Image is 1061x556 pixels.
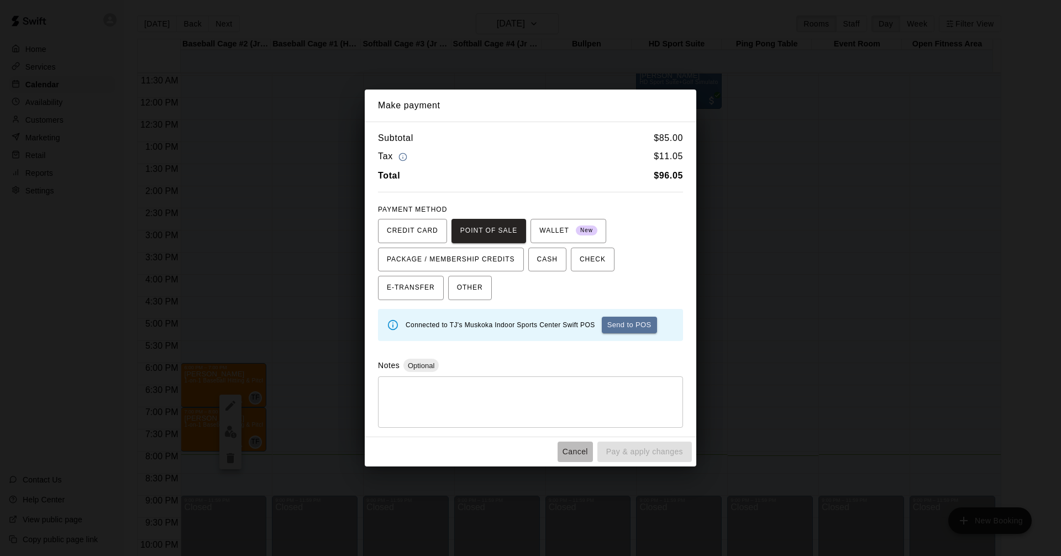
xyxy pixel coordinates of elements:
[451,219,526,243] button: POINT OF SALE
[448,276,492,300] button: OTHER
[654,171,683,180] b: $ 96.05
[378,361,400,370] label: Notes
[378,276,444,300] button: E-TRANSFER
[378,149,410,164] h6: Tax
[378,171,400,180] b: Total
[576,223,597,238] span: New
[378,219,447,243] button: CREDIT CARD
[558,442,593,462] button: Cancel
[406,321,595,329] span: Connected to TJ's Muskoka Indoor Sports Center Swift POS
[537,251,558,269] span: CASH
[378,131,413,145] h6: Subtotal
[654,131,683,145] h6: $ 85.00
[365,90,696,122] h2: Make payment
[403,361,439,370] span: Optional
[378,248,524,272] button: PACKAGE / MEMBERSHIP CREDITS
[528,248,566,272] button: CASH
[378,206,447,213] span: PAYMENT METHOD
[539,222,597,240] span: WALLET
[580,251,606,269] span: CHECK
[387,251,515,269] span: PACKAGE / MEMBERSHIP CREDITS
[457,279,483,297] span: OTHER
[530,219,606,243] button: WALLET New
[387,279,435,297] span: E-TRANSFER
[387,222,438,240] span: CREDIT CARD
[602,317,657,333] button: Send to POS
[571,248,614,272] button: CHECK
[460,222,517,240] span: POINT OF SALE
[654,149,683,164] h6: $ 11.05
